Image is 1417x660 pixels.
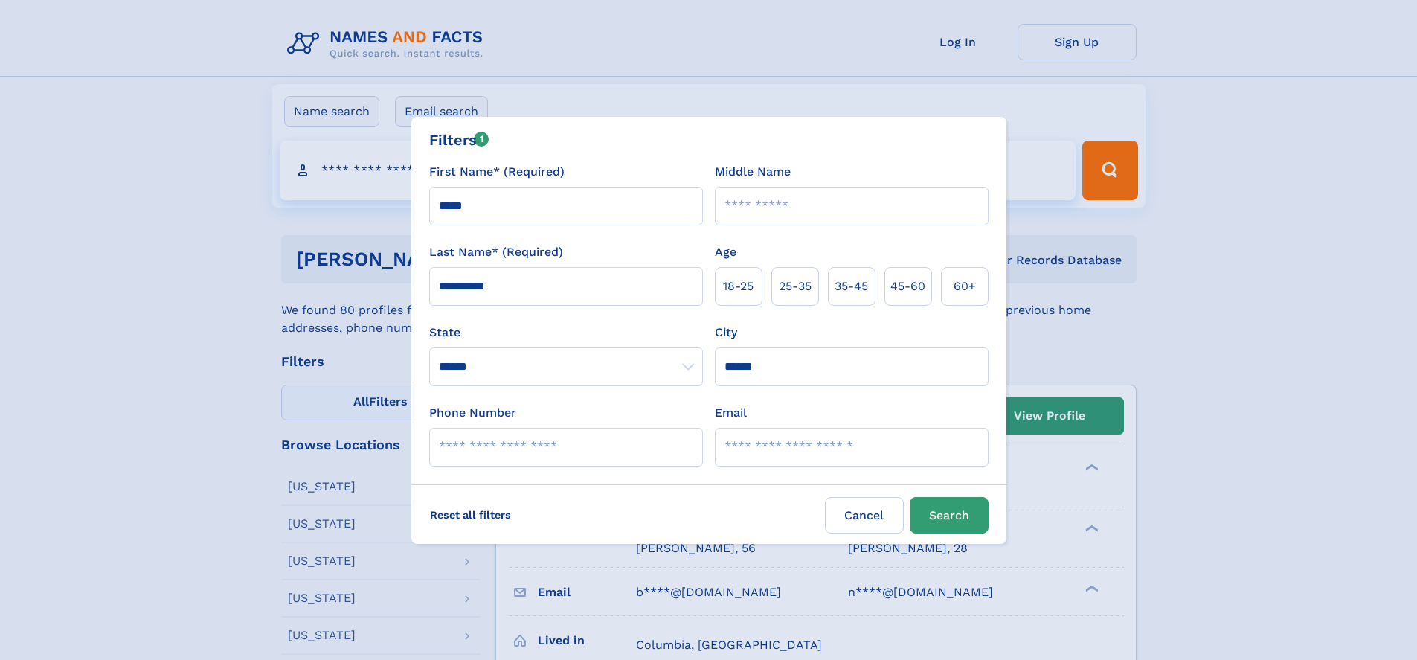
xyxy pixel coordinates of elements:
[723,278,754,295] span: 18‑25
[779,278,812,295] span: 25‑35
[715,163,791,181] label: Middle Name
[429,163,565,181] label: First Name* (Required)
[429,404,516,422] label: Phone Number
[954,278,976,295] span: 60+
[825,497,904,534] label: Cancel
[715,404,747,422] label: Email
[890,278,925,295] span: 45‑60
[835,278,868,295] span: 35‑45
[420,497,521,533] label: Reset all filters
[429,129,489,151] div: Filters
[910,497,989,534] button: Search
[429,324,703,342] label: State
[715,324,737,342] label: City
[715,243,736,261] label: Age
[429,243,563,261] label: Last Name* (Required)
